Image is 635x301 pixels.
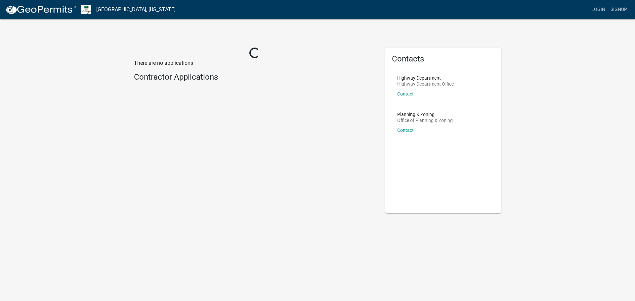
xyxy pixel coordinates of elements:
[96,4,176,15] a: [GEOGRAPHIC_DATA], [US_STATE]
[589,3,608,16] a: Login
[81,5,91,14] img: Morgan County, Indiana
[397,118,453,123] p: Office of Planning & Zoning
[397,76,454,80] p: Highway Department
[397,91,414,96] a: Contact
[134,72,375,82] h4: Contractor Applications
[392,54,494,64] h5: Contacts
[134,59,375,67] p: There are no applications
[608,3,630,16] a: Signup
[397,112,453,117] p: Planning & Zoning
[397,82,454,86] p: Highway Department Office
[134,72,375,85] wm-workflow-list-section: Contractor Applications
[397,128,414,133] a: Contact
